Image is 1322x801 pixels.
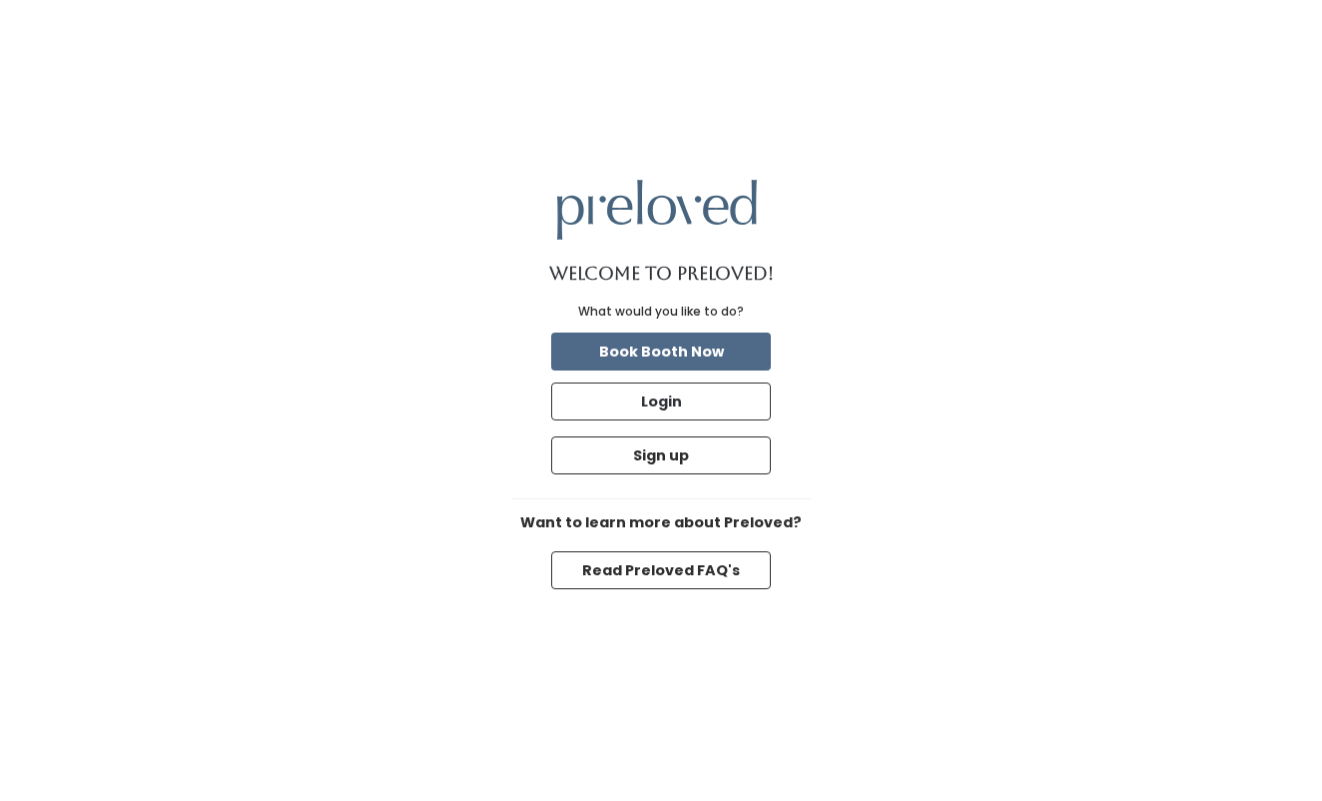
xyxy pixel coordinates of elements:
button: Read Preloved FAQ's [551,551,771,589]
div: What would you like to do? [578,303,744,321]
h6: Want to learn more about Preloved? [511,515,811,531]
img: preloved logo [557,180,757,239]
button: Sign up [551,436,771,474]
button: Book Booth Now [551,333,771,371]
button: Login [551,383,771,420]
h1: Welcome to Preloved! [549,264,774,284]
a: Login [547,379,775,424]
a: Sign up [547,432,775,478]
